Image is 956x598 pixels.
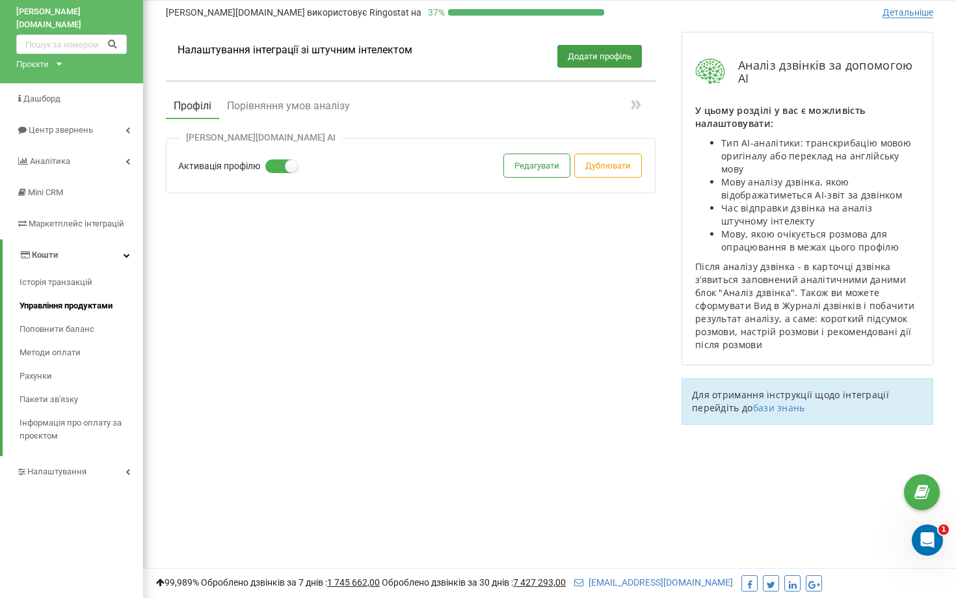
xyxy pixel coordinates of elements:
[692,388,923,415] p: Для отримання інструкції щодо інтеграції перейдіть до
[721,176,920,202] li: Мову аналізу дзвінка, якою відображатиметься AI-звіт за дзвінком
[166,6,421,19] p: [PERSON_NAME][DOMAIN_NAME]
[179,132,342,143] div: [PERSON_NAME][DOMAIN_NAME] AI
[16,5,127,31] a: [PERSON_NAME][DOMAIN_NAME]
[27,467,86,476] span: Налаштування
[575,154,641,177] button: Дублювати
[219,94,358,118] button: Порівняння умов аналізу
[3,239,143,271] a: Кошти
[721,137,920,176] li: Тип AI-аналітики: транскрибацію мовою оригіналу або переклад на англійську мову
[29,125,93,135] span: Центр звернень
[156,577,199,588] span: 99,989%
[20,276,92,289] span: Історія транзакцій
[695,104,920,130] p: У цьому розділі у вас є можливість налаштовувати:
[32,250,58,260] span: Кошти
[574,577,733,588] a: [EMAIL_ADDRESS][DOMAIN_NAME]
[16,57,49,70] div: Проєкти
[753,401,805,414] a: бази знань
[912,524,943,556] iframe: Intercom live chat
[178,159,260,172] label: Активація профілю
[421,6,448,19] p: 37 %
[166,94,219,119] button: Профілі
[883,7,933,18] span: Детальніше
[28,187,63,197] span: Mini CRM
[721,228,920,254] li: Мову, якою очікується розмова для опрацювання в межах цього профілю
[20,271,143,294] a: Історія транзакцій
[557,45,642,68] button: Додати профіль
[382,577,566,588] span: Оброблено дзвінків за 30 днів :
[20,346,81,359] span: Методи оплати
[20,393,78,406] span: Пакети зв'язку
[201,577,380,588] span: Оброблено дзвінків за 7 днів :
[938,524,949,535] span: 1
[30,156,70,166] span: Аналiтика
[20,370,52,383] span: Рахунки
[20,416,137,442] span: Інформація про оплату за проєктом
[29,219,124,228] span: Маркетплейс інтеграцій
[307,7,421,18] span: використовує Ringostat на
[695,260,920,351] p: Після аналізу дзвінка - в карточці дзвінка зʼявиться заповнений аналітичними даними блок "Аналіз ...
[20,299,113,312] span: Управління продуктами
[721,202,920,228] li: Час відправки дзвінка на аналіз штучному інтелекту
[513,577,566,588] u: 7 427 293,00
[695,59,920,85] div: Аналіз дзвінків за допомогою AI
[23,94,60,103] span: Дашборд
[20,364,143,388] a: Рахунки
[20,388,143,411] a: Пакети зв'язку
[178,44,412,56] h1: Налаштування інтеграції зі штучним інтелектом
[20,341,143,364] a: Методи оплати
[20,294,143,318] a: Управління продуктами
[504,154,570,177] button: Редагувати
[16,34,127,54] input: Пошук за номером
[20,318,143,341] a: Поповнити баланс
[327,577,380,588] u: 1 745 662,00
[20,411,143,448] a: Інформація про оплату за проєктом
[20,323,94,336] span: Поповнити баланс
